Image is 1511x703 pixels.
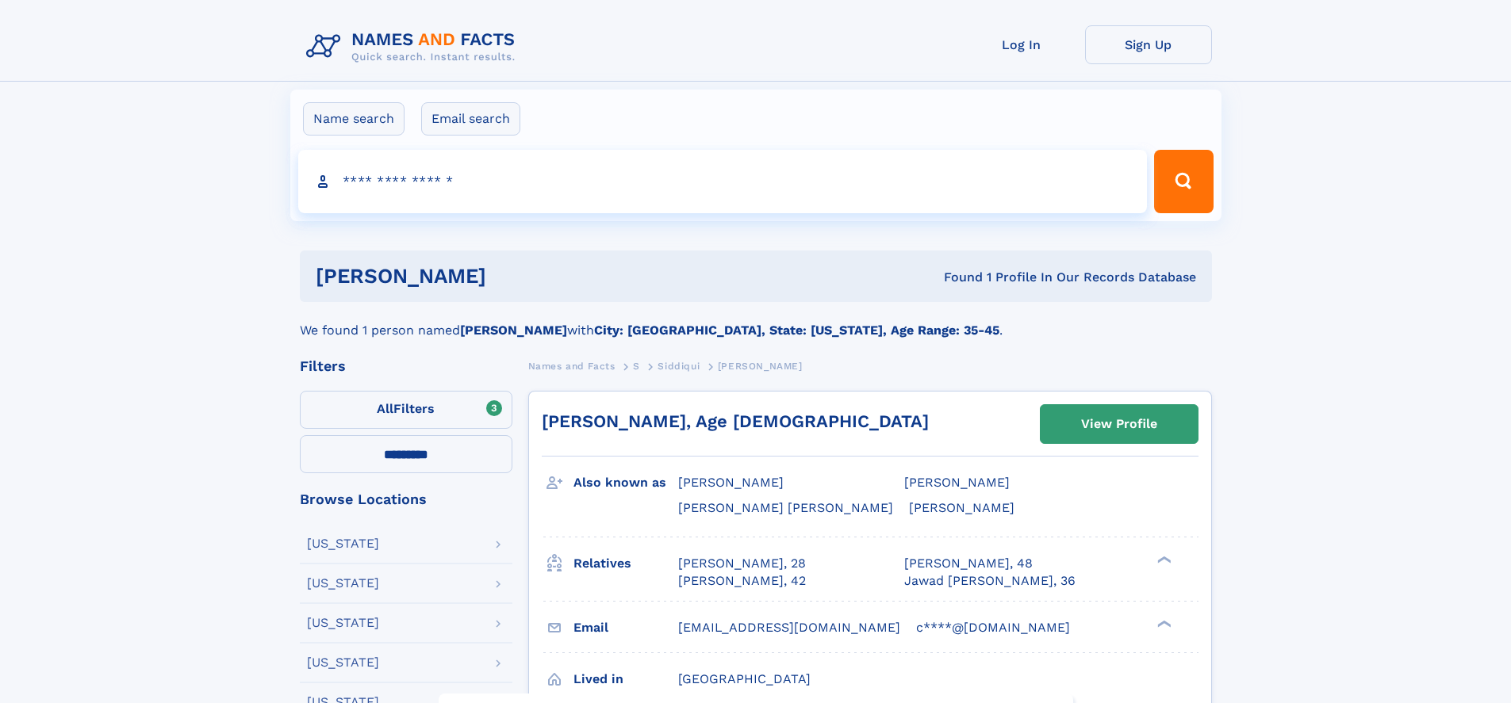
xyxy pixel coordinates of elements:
[460,323,567,338] b: [PERSON_NAME]
[573,550,678,577] h3: Relatives
[300,25,528,68] img: Logo Names and Facts
[633,361,640,372] span: S
[300,302,1212,340] div: We found 1 person named with .
[316,266,715,286] h1: [PERSON_NAME]
[377,401,393,416] span: All
[678,671,811,686] span: [GEOGRAPHIC_DATA]
[958,25,1085,64] a: Log In
[1153,618,1172,628] div: ❯
[300,359,512,373] div: Filters
[715,269,1196,286] div: Found 1 Profile In Our Records Database
[300,492,512,506] div: Browse Locations
[303,102,405,136] label: Name search
[658,361,700,372] span: Siddiqui
[678,620,900,635] span: [EMAIL_ADDRESS][DOMAIN_NAME]
[573,666,678,693] h3: Lived in
[573,469,678,496] h3: Also known as
[307,656,379,669] div: [US_STATE]
[678,475,784,490] span: [PERSON_NAME]
[678,555,806,572] a: [PERSON_NAME], 28
[594,323,999,338] b: City: [GEOGRAPHIC_DATA], State: [US_STATE], Age Range: 35-45
[307,577,379,590] div: [US_STATE]
[678,572,806,590] a: [PERSON_NAME], 42
[542,411,929,431] a: [PERSON_NAME], Age [DEMOGRAPHIC_DATA]
[1081,406,1157,442] div: View Profile
[658,356,700,376] a: Siddiqui
[678,500,893,515] span: [PERSON_NAME] [PERSON_NAME]
[1153,554,1172,564] div: ❯
[307,537,379,550] div: [US_STATE]
[573,614,678,641] h3: Email
[1041,405,1198,443] a: View Profile
[1154,150,1213,213] button: Search Button
[421,102,520,136] label: Email search
[1085,25,1212,64] a: Sign Up
[528,356,616,376] a: Names and Facts
[300,391,512,429] label: Filters
[633,356,640,376] a: S
[909,500,1014,515] span: [PERSON_NAME]
[904,475,1010,490] span: [PERSON_NAME]
[904,555,1033,572] a: [PERSON_NAME], 48
[307,617,379,629] div: [US_STATE]
[298,150,1148,213] input: search input
[904,572,1076,590] a: Jawad [PERSON_NAME], 36
[718,361,803,372] span: [PERSON_NAME]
